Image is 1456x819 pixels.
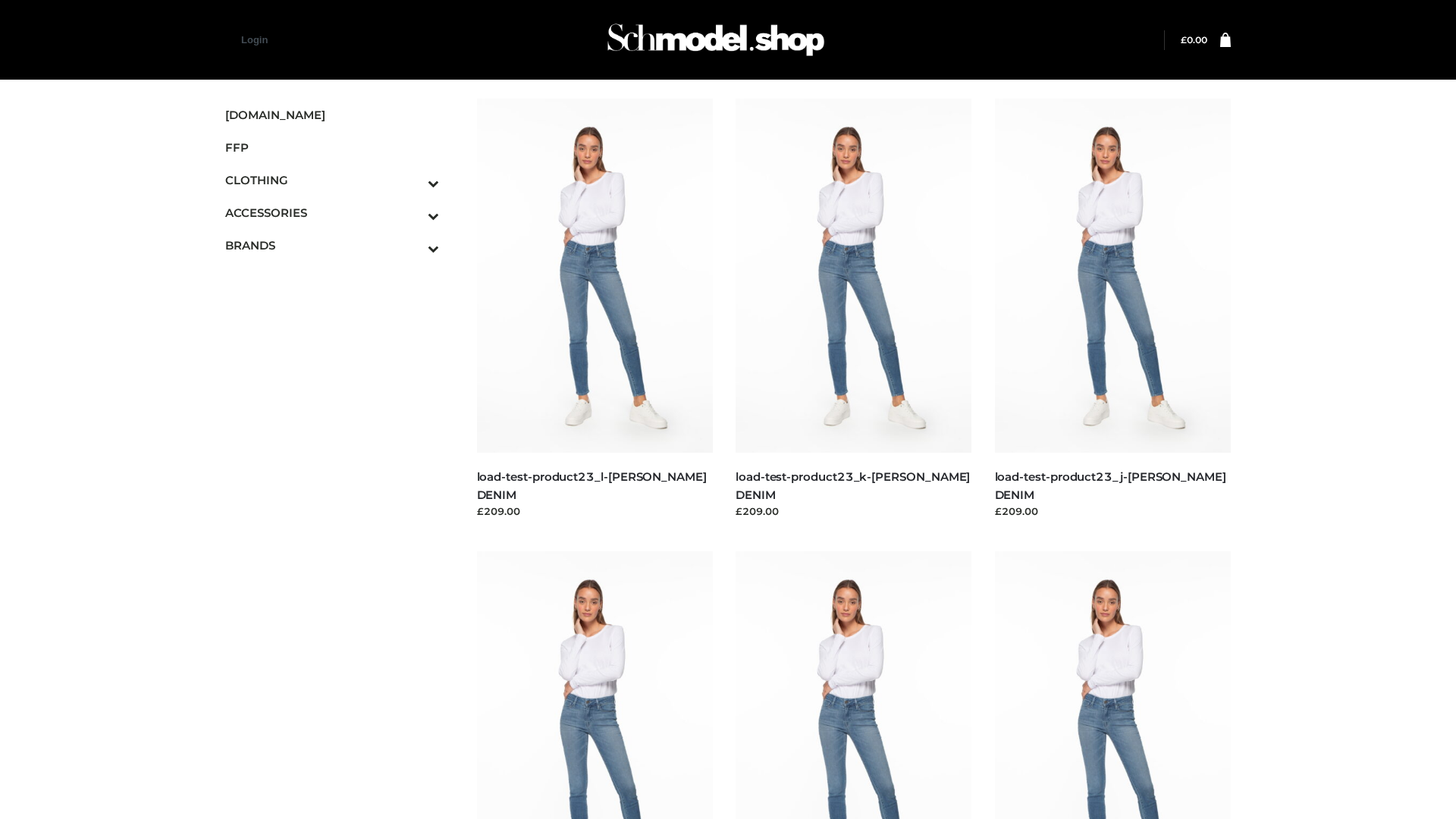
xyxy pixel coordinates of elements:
div: £209.00 [736,504,972,519]
a: load-test-product23_j-[PERSON_NAME] DENIM [995,469,1226,501]
div: £209.00 [477,504,714,519]
a: CLOTHINGToggle Submenu [225,164,439,196]
a: BRANDSToggle Submenu [225,229,439,262]
span: FFP [225,139,439,156]
img: Schmodel Admin 964 [602,10,830,70]
a: Login [241,34,268,45]
a: load-test-product23_l-[PERSON_NAME] DENIM [477,469,707,501]
bdi: 0.00 [1181,34,1207,45]
a: load-test-product23_k-[PERSON_NAME] DENIM [736,469,970,501]
a: [DOMAIN_NAME] [225,99,439,131]
div: £209.00 [995,504,1232,519]
span: BRANDS [225,237,439,254]
button: Toggle Submenu [386,196,439,229]
span: ACCESSORIES [225,204,439,221]
button: Toggle Submenu [386,229,439,262]
span: CLOTHING [225,171,439,189]
button: Toggle Submenu [386,164,439,196]
a: FFP [225,131,439,164]
a: ACCESSORIESToggle Submenu [225,196,439,229]
span: £ [1181,34,1187,45]
a: £0.00 [1181,34,1207,45]
span: [DOMAIN_NAME] [225,106,439,124]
